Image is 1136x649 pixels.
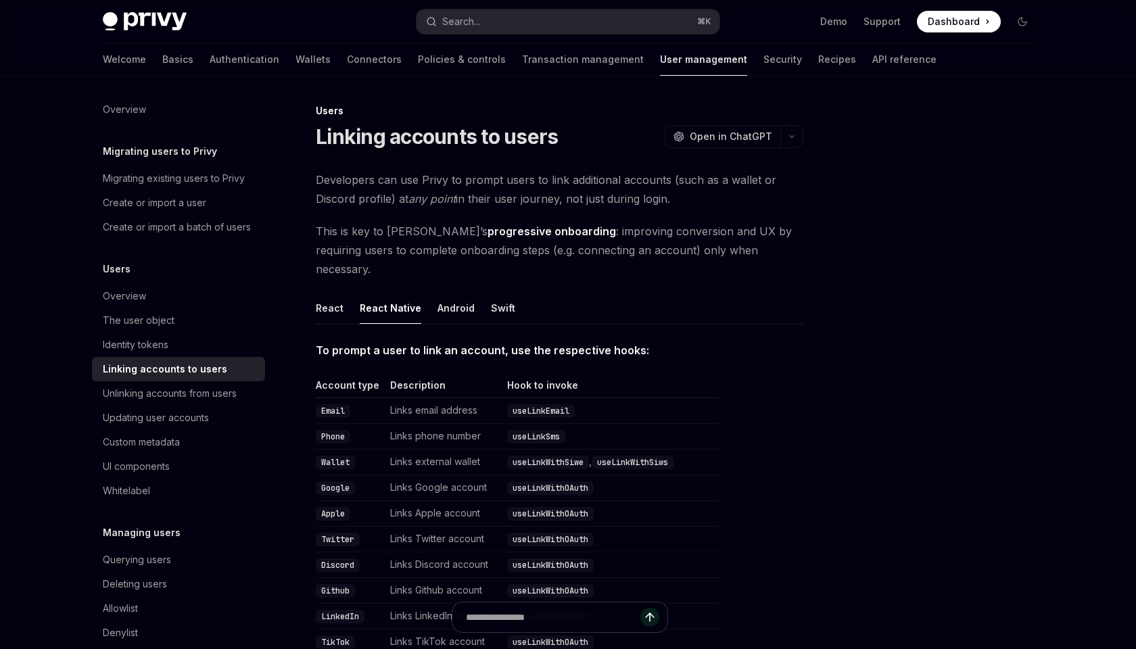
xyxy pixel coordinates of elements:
a: Updating user accounts [92,406,265,430]
div: Updating user accounts [103,410,209,426]
span: Developers can use Privy to prompt users to link additional accounts (such as a wallet or Discord... [316,170,803,208]
div: Search... [442,14,480,30]
button: React Native [360,292,421,324]
code: useLinkSms [507,430,565,443]
td: Links email address [385,398,502,424]
code: Discord [316,558,360,572]
button: Send message [640,608,659,627]
div: UI components [103,458,170,475]
a: Migrating existing users to Privy [92,166,265,191]
div: Whitelabel [103,483,150,499]
div: Overview [103,101,146,118]
button: Open in ChatGPT [665,125,780,148]
a: Security [763,43,802,76]
span: ⌘ K [697,16,711,27]
td: , [502,450,719,475]
div: Create or import a batch of users [103,219,251,235]
button: Toggle dark mode [1012,11,1033,32]
div: Custom metadata [103,434,180,450]
div: Querying users [103,552,171,568]
code: Twitter [316,533,360,546]
a: User management [660,43,747,76]
code: useLinkWithSiwe [507,456,589,469]
a: Authentication [210,43,279,76]
div: Unlinking accounts from users [103,385,237,402]
code: Apple [316,507,350,521]
a: Policies & controls [418,43,506,76]
td: Links phone number [385,424,502,450]
code: Google [316,481,355,495]
a: Wallets [295,43,331,76]
a: Dashboard [917,11,1001,32]
a: Create or import a batch of users [92,215,265,239]
code: Wallet [316,456,355,469]
span: Dashboard [928,15,980,28]
td: Links Google account [385,475,502,501]
a: Linking accounts to users [92,357,265,381]
code: Phone [316,430,350,443]
h5: Users [103,261,131,277]
code: useLinkWithSiws [592,456,673,469]
code: Email [316,404,350,418]
th: Hook to invoke [502,379,719,398]
td: Links Github account [385,578,502,604]
div: Create or import a user [103,195,206,211]
strong: progressive onboarding [488,224,616,238]
div: Linking accounts to users [103,361,227,377]
a: Overview [92,97,265,122]
th: Description [385,379,502,398]
a: Support [863,15,901,28]
div: The user object [103,312,174,329]
strong: To prompt a user to link an account, use the respective hooks: [316,343,649,357]
a: Recipes [818,43,856,76]
a: Transaction management [522,43,644,76]
div: Denylist [103,625,138,641]
div: Users [316,104,803,118]
img: dark logo [103,12,187,31]
button: Swift [491,292,515,324]
button: Android [437,292,475,324]
a: Welcome [103,43,146,76]
code: useLinkWithOAuth [507,584,594,598]
a: Basics [162,43,193,76]
code: useLinkWithOAuth [507,507,594,521]
td: Links Twitter account [385,527,502,552]
span: Open in ChatGPT [690,130,772,143]
div: Identity tokens [103,337,168,353]
span: This is key to [PERSON_NAME]’s : improving conversion and UX by requiring users to complete onboa... [316,222,803,279]
a: Unlinking accounts from users [92,381,265,406]
code: useLinkWithOAuth [507,558,594,572]
a: Whitelabel [92,479,265,503]
a: Demo [820,15,847,28]
code: useLinkEmail [507,404,575,418]
code: Github [316,584,355,598]
a: Denylist [92,621,265,645]
a: API reference [872,43,937,76]
a: Querying users [92,548,265,572]
div: Overview [103,288,146,304]
h1: Linking accounts to users [316,124,558,149]
td: Links external wallet [385,450,502,475]
a: Deleting users [92,572,265,596]
td: Links Apple account [385,501,502,527]
a: Create or import a user [92,191,265,215]
button: Search...⌘K [417,9,719,34]
code: useLinkWithOAuth [507,481,594,495]
a: The user object [92,308,265,333]
div: Migrating existing users to Privy [103,170,245,187]
div: Deleting users [103,576,167,592]
th: Account type [316,379,385,398]
h5: Migrating users to Privy [103,143,217,160]
em: any point [408,192,456,206]
a: Identity tokens [92,333,265,357]
button: React [316,292,344,324]
h5: Managing users [103,525,181,541]
a: Overview [92,284,265,308]
code: useLinkWithOAuth [507,533,594,546]
a: Allowlist [92,596,265,621]
td: Links Discord account [385,552,502,578]
a: Custom metadata [92,430,265,454]
div: Allowlist [103,600,138,617]
a: UI components [92,454,265,479]
a: Connectors [347,43,402,76]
